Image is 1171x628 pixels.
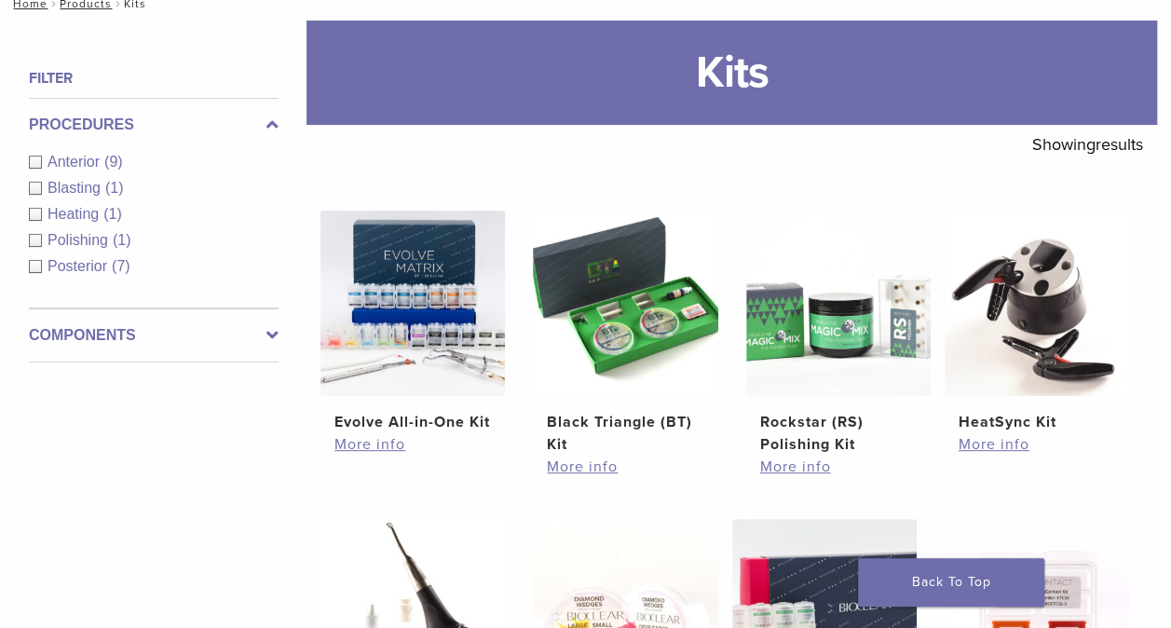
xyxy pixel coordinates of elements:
[533,211,717,395] img: Black Triangle (BT) Kit
[29,67,279,89] h4: Filter
[858,558,1044,607] a: Back To Top
[533,211,717,455] a: Black Triangle (BT) KitBlack Triangle (BT) Kit
[48,180,105,196] span: Blasting
[48,232,113,248] span: Polishing
[103,206,122,222] span: (1)
[105,180,124,196] span: (1)
[113,232,131,248] span: (1)
[547,411,703,456] h2: Black Triangle (BT) Kit
[746,211,931,455] a: Rockstar (RS) Polishing KitRockstar (RS) Polishing Kit
[334,411,491,433] h2: Evolve All-in-One Kit
[320,211,505,395] img: Evolve All-in-One Kit
[48,154,104,170] span: Anterior
[959,411,1115,433] h2: HeatSync Kit
[746,211,931,395] img: Rockstar (RS) Polishing Kit
[945,211,1129,395] img: HeatSync Kit
[48,206,103,222] span: Heating
[48,258,112,274] span: Posterior
[547,456,703,478] a: More info
[320,211,505,432] a: Evolve All-in-One KitEvolve All-in-One Kit
[334,433,491,456] a: More info
[945,211,1129,432] a: HeatSync KitHeatSync Kit
[104,154,123,170] span: (9)
[759,456,916,478] a: More info
[29,324,279,347] label: Components
[759,411,916,456] h2: Rockstar (RS) Polishing Kit
[306,20,1157,125] h1: Kits
[959,433,1115,456] a: More info
[29,114,279,136] label: Procedures
[112,258,130,274] span: (7)
[1032,125,1143,164] p: Showing results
